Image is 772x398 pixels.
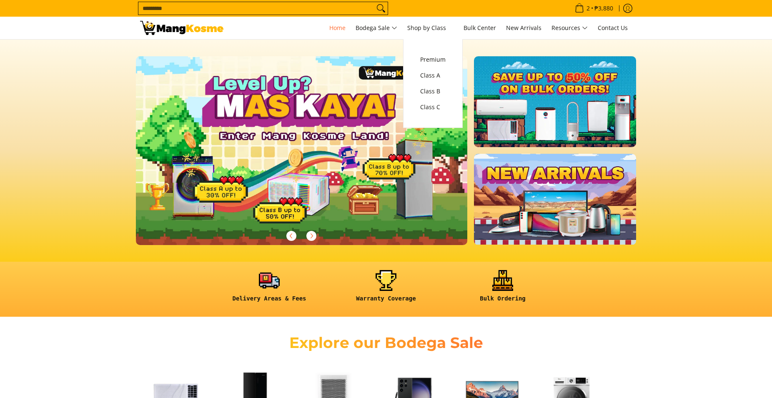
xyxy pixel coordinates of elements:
[551,23,588,33] span: Resources
[572,4,616,13] span: •
[420,102,446,113] span: Class C
[464,24,496,32] span: Bulk Center
[356,23,397,33] span: Bodega Sale
[302,227,321,245] button: Next
[232,17,632,39] nav: Main Menu
[215,270,323,309] a: <h6><strong>Delivery Areas & Fees</strong></h6>
[416,68,450,83] a: Class A
[416,52,450,68] a: Premium
[598,24,628,32] span: Contact Us
[416,99,450,115] a: Class C
[506,24,541,32] span: New Arrivals
[282,227,301,245] button: Previous
[332,270,440,309] a: <h6><strong>Warranty Coverage</strong></h6>
[403,17,458,39] a: Shop by Class
[502,17,546,39] a: New Arrivals
[459,17,500,39] a: Bulk Center
[420,86,446,97] span: Class B
[594,17,632,39] a: Contact Us
[140,21,223,35] img: Mang Kosme: Your Home Appliances Warehouse Sale Partner!
[593,5,614,11] span: ₱3,880
[329,24,346,32] span: Home
[585,5,591,11] span: 2
[351,17,401,39] a: Bodega Sale
[420,70,446,81] span: Class A
[449,270,557,309] a: <h6><strong>Bulk Ordering</strong></h6>
[325,17,350,39] a: Home
[136,56,467,245] img: Gaming desktop banner
[265,333,507,352] h2: Explore our Bodega Sale
[547,17,592,39] a: Resources
[374,2,388,15] button: Search
[420,55,446,65] span: Premium
[416,83,450,99] a: Class B
[407,23,454,33] span: Shop by Class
